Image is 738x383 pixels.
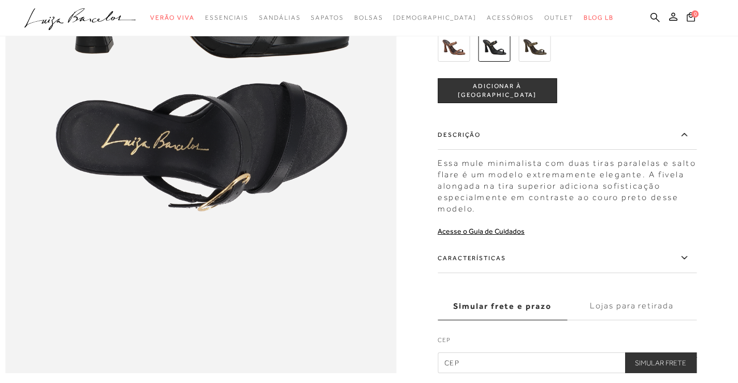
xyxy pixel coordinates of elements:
[150,8,195,27] a: categoryNavScreenReaderText
[205,14,249,21] span: Essenciais
[354,14,383,21] span: Bolsas
[438,227,525,235] a: Acesse o Guia de Cuidados
[311,8,343,27] a: categoryNavScreenReaderText
[259,14,300,21] span: Sandálias
[567,292,697,320] label: Lojas para retirada
[393,14,476,21] span: [DEMOGRAPHIC_DATA]
[354,8,383,27] a: categoryNavScreenReaderText
[150,14,195,21] span: Verão Viva
[311,14,343,21] span: Sapatos
[438,243,697,273] label: Características
[487,14,534,21] span: Acessórios
[259,8,300,27] a: categoryNavScreenReaderText
[684,11,698,25] button: 0
[438,152,697,215] div: Essa mule minimalista com duas tiras paralelas e salto flare é um modelo extremamente elegante. A...
[487,8,534,27] a: categoryNavScreenReaderText
[438,352,697,373] input: CEP
[478,30,510,62] img: MULE EM COURO PRETO COM FIVELA DOURADA E SALTO ALTO FLARE
[584,14,614,21] span: BLOG LB
[438,120,697,150] label: Descrição
[205,8,249,27] a: categoryNavScreenReaderText
[691,10,699,18] span: 0
[518,30,551,62] img: MULE EM COURO VERDE TOMILHO COM FIVELA DOURADA E SALTO ALTO FLARE
[438,335,697,350] label: CEP
[625,352,697,373] button: Simular Frete
[438,78,557,103] button: ADICIONAR À [GEOGRAPHIC_DATA]
[438,30,470,62] img: MULE EM COURO ANIMAL PRINT COM FIVELA DOURADA E SALTO ALTO
[544,8,573,27] a: categoryNavScreenReaderText
[393,8,476,27] a: noSubCategoriesText
[584,8,614,27] a: BLOG LB
[544,14,573,21] span: Outlet
[438,292,567,320] label: Simular frete e prazo
[438,82,556,100] span: ADICIONAR À [GEOGRAPHIC_DATA]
